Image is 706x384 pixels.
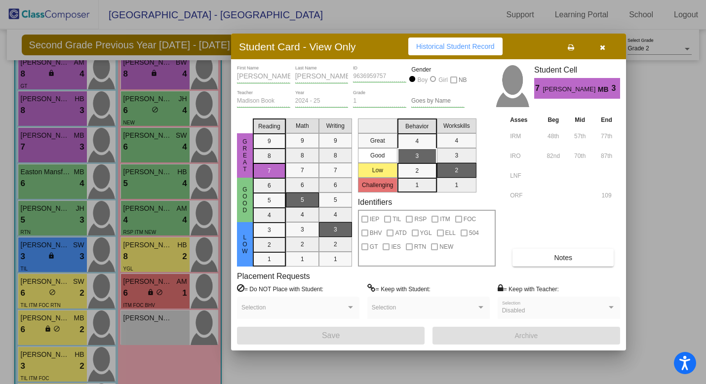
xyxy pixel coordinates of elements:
[612,82,620,94] span: 3
[237,327,425,345] button: Save
[391,241,400,253] span: IES
[439,241,453,253] span: NEW
[414,213,427,225] span: RSP
[395,227,406,239] span: ATD
[498,284,559,294] label: = Keep with Teacher:
[411,98,465,105] input: goes by name
[432,327,620,345] button: Archive
[598,84,612,95] span: MB
[370,241,378,253] span: GT
[237,271,310,281] label: Placement Requests
[295,98,349,105] input: year
[554,254,572,262] span: Notes
[515,332,538,340] span: Archive
[508,115,540,125] th: Asses
[237,284,323,294] label: = Do NOT Place with Student:
[510,149,537,163] input: assessment
[510,129,537,144] input: assessment
[370,227,382,239] span: BHV
[322,331,340,340] span: Save
[510,188,537,203] input: assessment
[420,227,432,239] span: YGL
[416,42,495,50] span: Historical Student Record
[414,241,426,253] span: RTN
[417,76,428,84] div: Boy
[440,213,450,225] span: ITM
[240,186,249,214] span: Good
[512,249,614,267] button: Notes
[502,307,525,314] span: Disabled
[464,213,476,225] span: FOC
[438,76,448,84] div: Girl
[239,40,356,53] h3: Student Card - View Only
[543,84,597,95] span: [PERSON_NAME]
[534,65,620,75] h3: Student Cell
[534,82,543,94] span: 7
[370,213,379,225] span: IEP
[445,227,456,239] span: ELL
[367,284,431,294] label: = Keep with Student:
[392,213,401,225] span: TIL
[353,73,406,80] input: Enter ID
[353,98,406,105] input: grade
[540,115,567,125] th: Beg
[358,197,392,207] label: Identifiers
[567,115,593,125] th: Mid
[411,65,465,74] mat-label: Gender
[510,168,537,183] input: assessment
[408,38,503,55] button: Historical Student Record
[240,138,249,173] span: Great
[593,115,620,125] th: End
[459,74,467,86] span: NB
[237,98,290,105] input: teacher
[240,234,249,255] span: Low
[469,227,479,239] span: 504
